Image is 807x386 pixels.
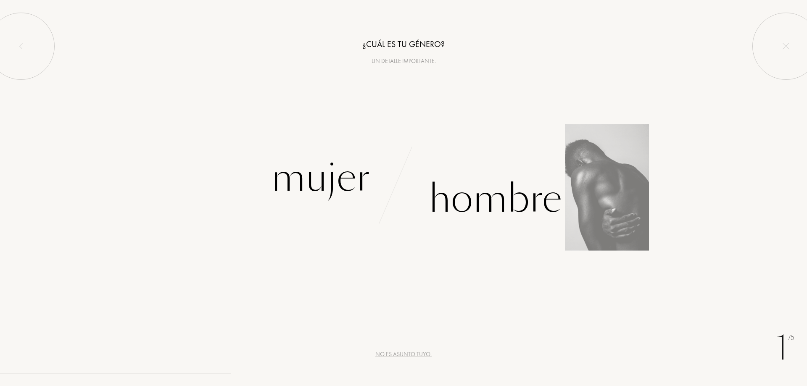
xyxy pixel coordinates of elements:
img: quit_onboard.svg [783,43,789,50]
div: Mujer [271,150,370,206]
span: /5 [788,333,794,343]
img: left_onboard.svg [18,43,24,50]
div: 1 [775,323,794,373]
div: No es asunto tuyo. [375,350,432,359]
div: Hombre [429,171,562,227]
